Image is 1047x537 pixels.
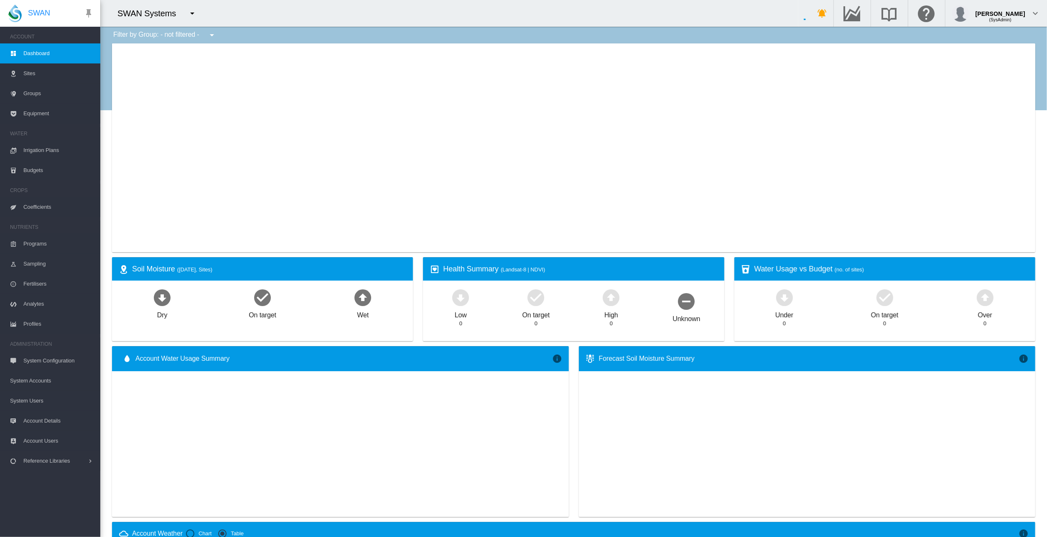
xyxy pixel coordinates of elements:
md-icon: icon-arrow-up-bold-circle [975,287,995,307]
span: Fertilisers [23,274,94,294]
md-icon: icon-chevron-down [1030,8,1040,18]
span: System Accounts [10,371,94,391]
span: NUTRIENTS [10,220,94,234]
md-icon: icon-heart-box-outline [430,264,440,274]
span: Account Details [23,411,94,431]
md-icon: icon-menu-down [187,8,197,18]
md-icon: Click here for help [917,8,937,18]
md-icon: icon-pin [84,8,94,18]
span: Analytes [23,294,94,314]
button: icon-menu-down [184,5,201,22]
span: ([DATE], Sites) [177,266,212,273]
md-icon: icon-menu-down [207,30,217,40]
button: icon-bell-ring [814,5,831,22]
div: Under [775,307,793,320]
span: Groups [23,84,94,104]
div: Low [455,307,467,320]
md-icon: icon-checkbox-marked-circle [252,287,273,307]
span: Reference Libraries [23,451,87,471]
div: On target [522,307,550,320]
span: System Configuration [23,351,94,371]
span: (SysAdmin) [989,18,1011,22]
div: 0 [459,320,462,327]
span: Budgets [23,160,94,180]
md-icon: icon-water [122,354,132,364]
span: Coefficients [23,197,94,217]
div: [PERSON_NAME] [976,6,1025,15]
md-icon: icon-thermometer-lines [586,354,596,364]
span: Dashboard [23,43,94,63]
md-icon: Go to the Data Hub [842,8,862,18]
div: Health Summary [443,264,717,274]
span: System Users [10,391,94,411]
span: Programs [23,234,94,254]
div: High [604,307,618,320]
div: 0 [610,320,613,327]
div: Unknown [673,311,700,324]
div: Soil Moisture [132,264,406,274]
span: CROPS [10,184,94,197]
img: profile.jpg [952,5,969,22]
md-icon: icon-arrow-down-bold-circle [451,287,471,307]
md-icon: icon-checkbox-marked-circle [526,287,546,307]
md-icon: icon-information [552,354,562,364]
md-icon: icon-arrow-down-bold-circle [152,287,172,307]
div: 0 [783,320,786,327]
span: Equipment [23,104,94,124]
span: (no. of sites) [835,266,864,273]
span: Profiles [23,314,94,334]
div: On target [249,307,276,320]
md-icon: icon-arrow-up-bold-circle [601,287,621,307]
span: WATER [10,127,94,140]
div: SWAN Systems [117,8,183,19]
div: 0 [883,320,886,327]
md-icon: icon-arrow-up-bold-circle [353,287,373,307]
div: Dry [157,307,168,320]
md-icon: icon-minus-circle [676,291,696,311]
span: SWAN [28,8,50,18]
span: Account Water Usage Summary [135,354,552,363]
div: Filter by Group: - not filtered - [107,27,223,43]
div: 0 [535,320,538,327]
md-icon: icon-map-marker-radius [119,264,129,274]
md-icon: icon-cup-water [741,264,751,274]
span: Irrigation Plans [23,140,94,160]
div: Wet [357,307,369,320]
span: Account Users [23,431,94,451]
span: ACCOUNT [10,30,94,43]
img: SWAN-Landscape-Logo-Colour-drop.png [8,5,22,22]
md-icon: Search the knowledge base [879,8,899,18]
md-icon: icon-arrow-down-bold-circle [774,287,795,307]
span: ADMINISTRATION [10,337,94,351]
md-icon: icon-checkbox-marked-circle [875,287,895,307]
div: On target [871,307,899,320]
div: 0 [983,320,986,327]
span: Sampling [23,254,94,274]
div: Forecast Soil Moisture Summary [599,354,1019,363]
md-icon: icon-information [1019,354,1029,364]
span: Sites [23,63,94,84]
div: Over [978,307,992,320]
button: icon-menu-down [204,27,220,43]
span: (Landsat-8 | NDVI) [501,266,545,273]
div: Water Usage vs Budget [754,264,1029,274]
md-icon: icon-bell-ring [818,8,828,18]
